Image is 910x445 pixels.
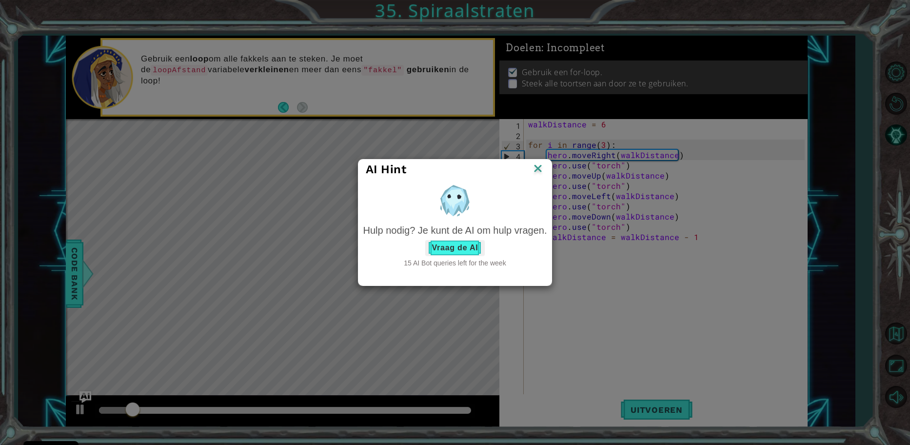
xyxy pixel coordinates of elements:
[436,182,473,219] img: AI Hint Animal
[425,240,484,256] button: Vraag de AI
[366,162,407,176] span: AI Hint
[532,162,544,177] img: IconClose.svg
[363,258,547,268] div: 15 AI Bot queries left for the week
[363,223,547,238] div: Hulp nodig? Je kunt de AI om hulp vragen.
